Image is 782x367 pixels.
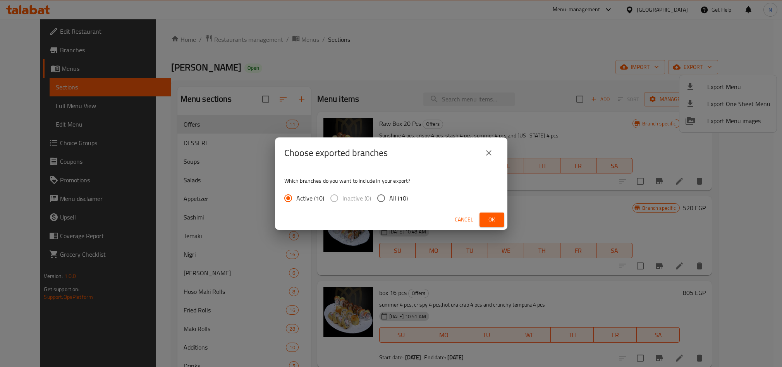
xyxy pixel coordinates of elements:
button: Ok [480,213,504,227]
span: Ok [486,215,498,225]
p: Which branches do you want to include in your export? [284,177,498,185]
h2: Choose exported branches [284,147,388,159]
span: Cancel [455,215,473,225]
button: close [480,144,498,162]
span: Active (10) [296,194,324,203]
button: Cancel [452,213,476,227]
span: Inactive (0) [342,194,371,203]
span: All (10) [389,194,408,203]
